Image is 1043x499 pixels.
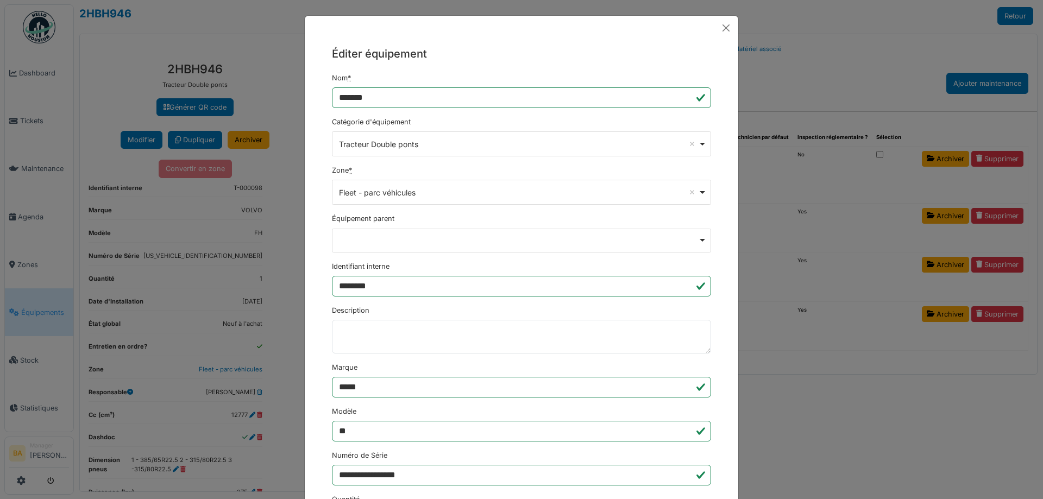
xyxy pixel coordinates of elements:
label: Description [332,305,369,315]
abbr: Requis [349,166,352,174]
label: Zone [332,165,352,175]
button: Remove item: '895' [687,138,698,149]
button: Remove item: '5164' [687,187,698,198]
label: Modèle [332,406,356,416]
div: Tracteur Double ponts [339,138,698,150]
label: Nom [332,73,351,83]
label: Équipement parent [332,213,394,224]
label: Catégorie d'équipement [332,117,411,127]
div: Fleet - parc véhicules [339,187,698,198]
button: Close [718,20,734,36]
label: Marque [332,362,357,372]
h5: Éditer équipement [332,46,711,62]
abbr: Requis [348,74,351,82]
label: Identifiant interne [332,261,389,271]
label: Numéro de Série [332,450,387,460]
